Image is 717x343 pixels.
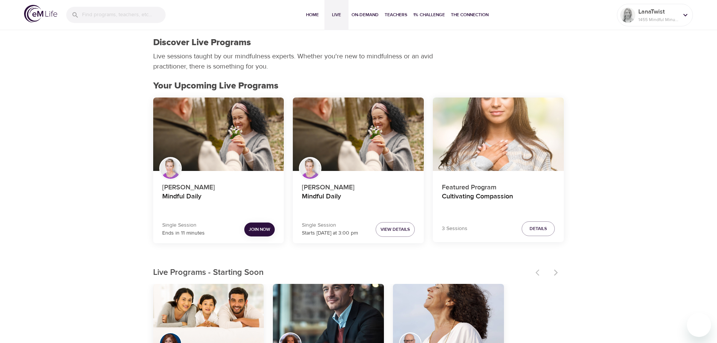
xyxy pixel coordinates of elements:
[442,179,555,192] p: Featured Program
[249,226,270,233] span: Join Now
[24,5,57,23] img: logo
[303,11,321,19] span: Home
[451,11,489,19] span: The Connection
[153,81,564,91] h2: Your Upcoming Live Programs
[687,313,711,337] iframe: Button to launch messaging window
[302,221,358,229] p: Single Session
[638,16,678,23] p: 1455 Mindful Minutes
[302,192,415,210] h4: Mindful Daily
[162,221,205,229] p: Single Session
[385,11,407,19] span: Teachers
[433,98,564,171] button: Cultivating Compassion
[153,98,284,171] button: Mindful Daily
[376,222,415,237] button: View Details
[442,192,555,210] h4: Cultivating Compassion
[522,221,555,236] button: Details
[153,51,435,72] p: Live sessions taught by our mindfulness experts. Whether you're new to mindfulness or an avid pra...
[162,229,205,237] p: Ends in 11 minutes
[244,223,275,236] button: Join Now
[442,225,467,233] p: 3 Sessions
[153,267,531,279] p: Live Programs - Starting Soon
[352,11,379,19] span: On-Demand
[82,7,166,23] input: Find programs, teachers, etc...
[293,98,424,171] button: Mindful Daily
[530,225,547,233] span: Details
[162,192,275,210] h4: Mindful Daily
[162,179,275,192] p: [PERSON_NAME]
[413,11,445,19] span: 1% Challenge
[620,8,635,23] img: Remy Sharp
[302,229,358,237] p: Starts [DATE] at 3:00 pm
[302,179,415,192] p: [PERSON_NAME]
[153,37,251,48] h1: Discover Live Programs
[638,7,678,16] p: LanaTwist
[327,11,346,19] span: Live
[381,226,410,233] span: View Details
